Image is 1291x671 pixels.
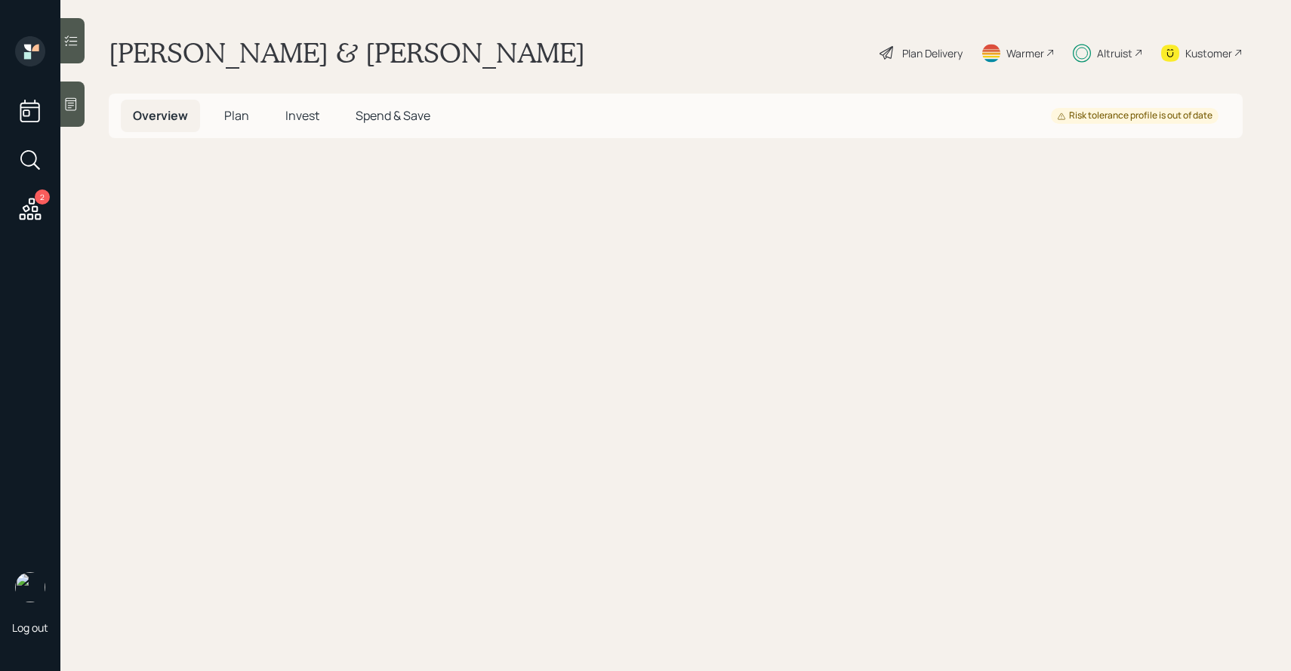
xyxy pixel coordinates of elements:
span: Overview [133,107,188,124]
span: Invest [285,107,319,124]
div: Kustomer [1185,45,1232,61]
div: Altruist [1097,45,1132,61]
h1: [PERSON_NAME] & [PERSON_NAME] [109,36,585,69]
div: 2 [35,189,50,205]
span: Plan [224,107,249,124]
div: Warmer [1006,45,1044,61]
div: Plan Delivery [902,45,963,61]
div: Risk tolerance profile is out of date [1057,109,1212,122]
div: Log out [12,620,48,635]
img: sami-boghos-headshot.png [15,572,45,602]
span: Spend & Save [356,107,430,124]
